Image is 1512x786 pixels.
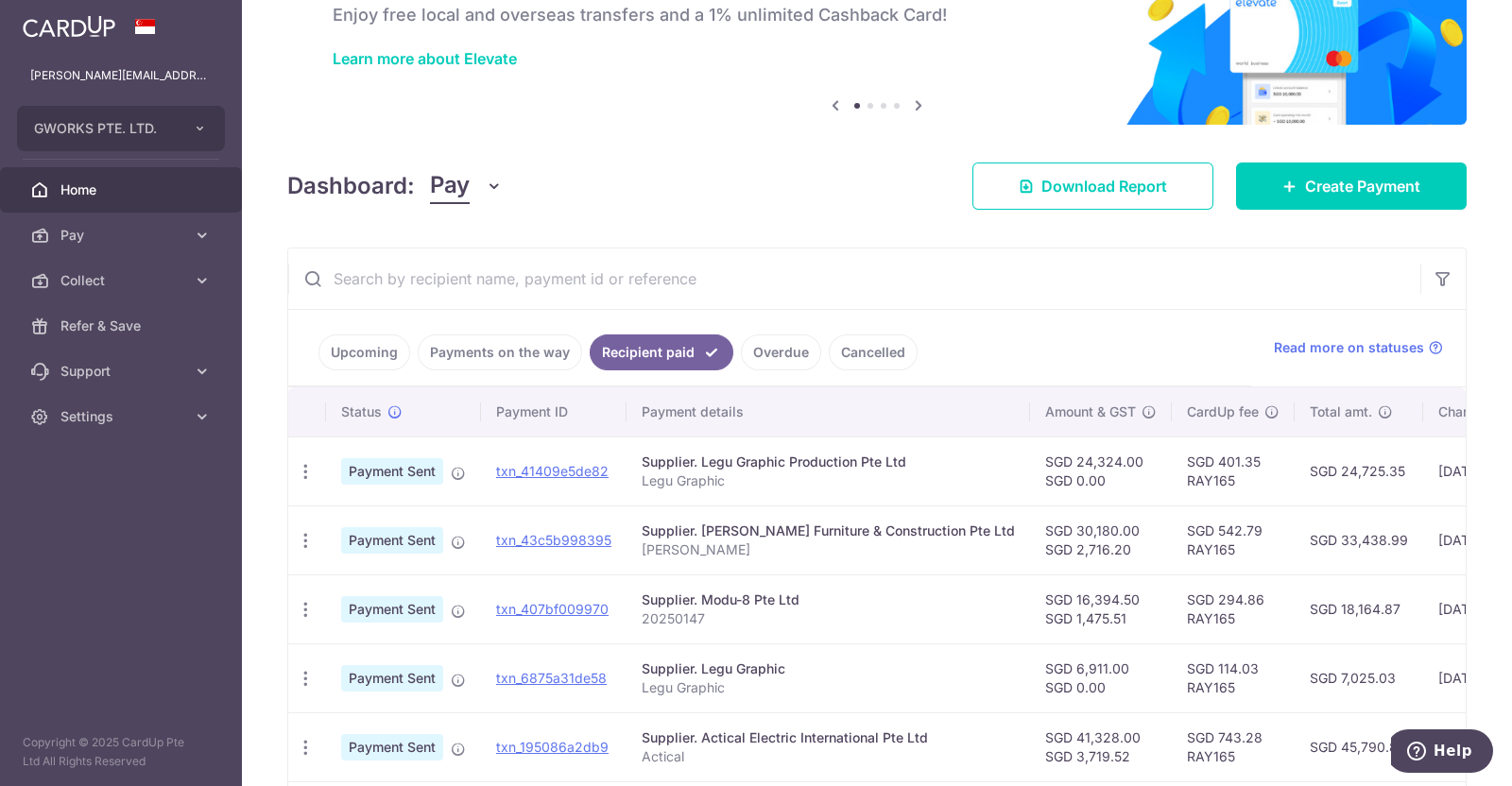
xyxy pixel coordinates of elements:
[287,169,415,203] h4: Dashboard:
[430,168,503,204] button: Pay
[496,739,609,755] a: txn_195086a2db9
[972,162,1213,210] a: Download Report
[590,334,733,370] a: Recipient paid
[1172,505,1295,574] td: SGD 542.79 RAY165
[1041,175,1167,197] span: Download Report
[341,596,443,623] span: Payment Sent
[1295,712,1423,781] td: SGD 45,790.80
[1295,574,1423,643] td: SGD 18,164.87
[1236,162,1467,210] a: Create Payment
[418,334,582,370] a: Payments on the way
[1172,643,1295,712] td: SGD 114.03 RAY165
[60,362,185,381] span: Support
[341,734,443,760] span: Payment Sent
[1295,436,1423,505] td: SGD 24,725.35
[829,334,918,370] a: Cancelled
[1172,574,1295,643] td: SGD 294.86 RAY165
[23,15,115,38] img: CardUp
[60,271,185,290] span: Collect
[496,670,607,686] a: txn_6875a31de58
[496,463,609,479] a: txn_41409e5de82
[60,407,185,426] span: Settings
[318,334,410,370] a: Upcoming
[642,453,1015,471] div: Supplier. Legu Graphic Production Pte Ltd
[642,540,1015,559] p: [PERSON_NAME]
[642,747,1015,766] p: Actical
[34,119,174,138] span: GWORKS PTE. LTD.
[642,659,1015,678] div: Supplier. Legu Graphic
[1030,436,1172,505] td: SGD 24,324.00 SGD 0.00
[741,334,821,370] a: Overdue
[1305,175,1420,197] span: Create Payment
[642,678,1015,697] p: Legu Graphic
[642,521,1015,540] div: Supplier. [PERSON_NAME] Furniture & Construction Pte Ltd
[1391,729,1493,777] iframe: Opens a widget where you can find more information
[333,4,1421,26] h6: Enjoy free local and overseas transfers and a 1% unlimited Cashback Card!
[333,49,517,68] a: Learn more about Elevate
[642,471,1015,490] p: Legu Graphic
[341,527,443,554] span: Payment Sent
[1030,712,1172,781] td: SGD 41,328.00 SGD 3,719.52
[1045,402,1136,421] span: Amount & GST
[341,665,443,692] span: Payment Sent
[496,601,609,617] a: txn_407bf009970
[1172,712,1295,781] td: SGD 743.28 RAY165
[1310,402,1372,421] span: Total amt.
[642,609,1015,628] p: 20250147
[60,180,185,199] span: Home
[1295,505,1423,574] td: SGD 33,438.99
[288,248,1420,309] input: Search by recipient name, payment id or reference
[1030,643,1172,712] td: SGD 6,911.00 SGD 0.00
[1295,643,1423,712] td: SGD 7,025.03
[341,402,382,421] span: Status
[60,316,185,335] span: Refer & Save
[642,590,1015,609] div: Supplier. Modu-8 Pte Ltd
[496,532,611,548] a: txn_43c5b998395
[1172,436,1295,505] td: SGD 401.35 RAY165
[1187,402,1259,421] span: CardUp fee
[1030,574,1172,643] td: SGD 16,394.50 SGD 1,475.51
[30,66,212,85] p: [PERSON_NAME][EMAIL_ADDRESS][DOMAIN_NAME]
[430,168,470,204] span: Pay
[627,387,1030,436] th: Payment details
[1274,338,1424,357] span: Read more on statuses
[642,728,1015,747] div: Supplier. Actical Electric International Pte Ltd
[60,226,185,245] span: Pay
[17,106,225,151] button: GWORKS PTE. LTD.
[1030,505,1172,574] td: SGD 30,180.00 SGD 2,716.20
[1274,338,1443,357] a: Read more on statuses
[481,387,627,436] th: Payment ID
[341,458,443,485] span: Payment Sent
